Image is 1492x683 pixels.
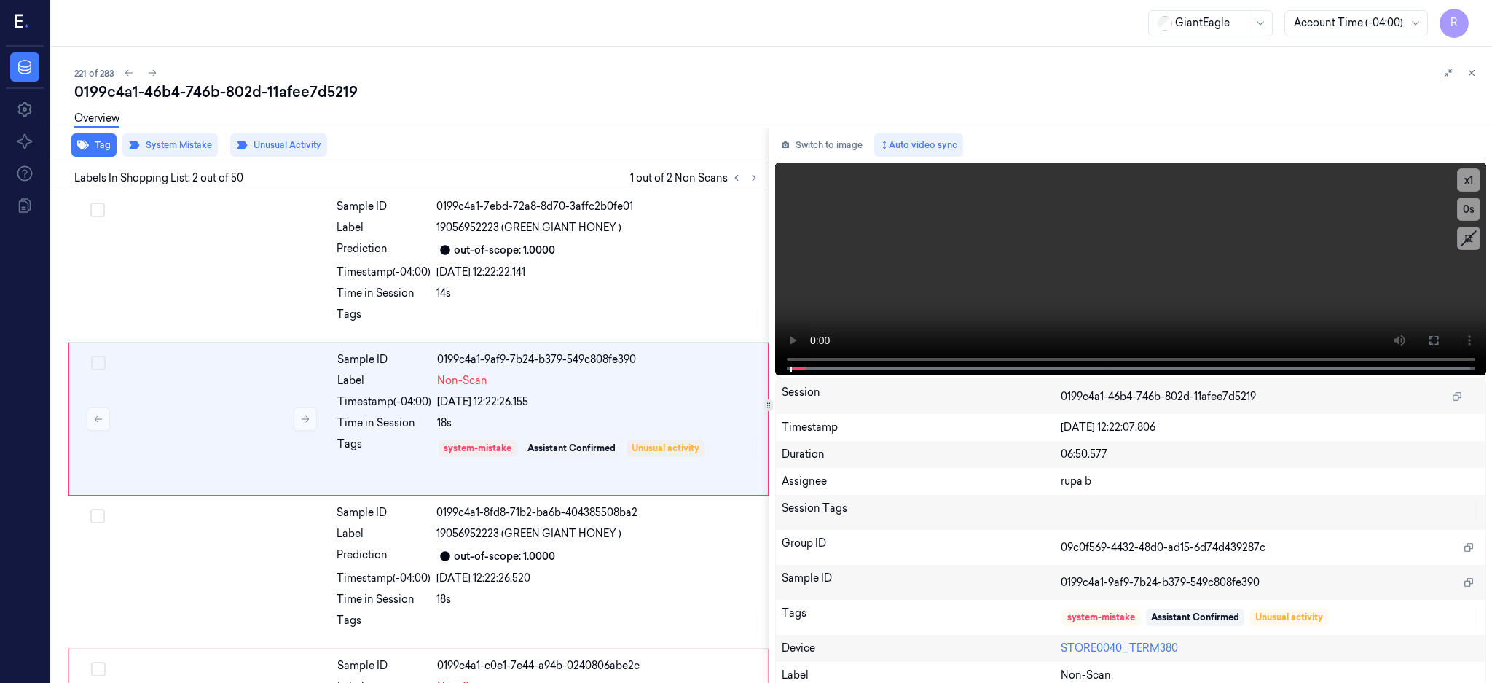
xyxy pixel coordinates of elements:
span: 09c0f569-4432-48d0-ad15-6d74d439287c [1061,540,1265,555]
span: 0199c4a1-46b4-746b-802d-11afee7d5219 [1061,389,1256,405]
div: Session [782,385,1061,408]
div: Timestamp (-04:00) [337,265,431,280]
div: Sample ID [337,505,431,520]
div: Time in Session [337,592,431,607]
span: 19056952223 (GREEN GIANT HONEY ) [436,526,621,542]
button: R [1440,9,1469,38]
span: 221 of 283 [74,67,114,79]
div: Device [782,641,1061,656]
div: Tags [337,307,431,330]
div: system-mistake [444,442,511,455]
div: Duration [782,447,1061,462]
div: Time in Session [337,286,431,301]
div: [DATE] 12:22:26.155 [437,394,759,410]
button: Select row [90,203,105,217]
button: x1 [1457,168,1480,192]
div: Label [337,220,431,235]
button: Tag [71,133,117,157]
div: Sample ID [782,571,1061,594]
div: system-mistake [1067,611,1135,624]
div: Unusual activity [1255,611,1323,624]
div: Assistant Confirmed [527,442,616,455]
span: 19056952223 (GREEN GIANT HONEY ) [436,220,621,235]
span: Labels In Shopping List: 2 out of 50 [74,171,243,186]
span: 1 out of 2 Non Scans [630,169,763,187]
div: 0199c4a1-46b4-746b-802d-11afee7d5219 [74,82,1480,102]
div: [DATE] 12:22:26.520 [436,571,760,586]
div: Prediction [337,547,431,565]
div: Tags [337,437,431,460]
button: Select row [91,662,106,676]
button: 0s [1457,198,1480,221]
button: Select row [91,356,106,370]
div: 0199c4a1-c0e1-7e44-a94b-0240806abe2c [437,658,759,674]
div: [DATE] 12:22:22.141 [436,265,760,280]
div: Group ID [782,536,1061,559]
div: 18s [436,592,760,607]
div: 0199c4a1-7ebd-72a8-8d70-3affc2b0fe01 [436,199,760,214]
div: Label [337,526,431,542]
button: Auto video sync [874,133,963,157]
div: Unusual activity [632,442,699,455]
span: 0199c4a1-9af9-7b24-b379-549c808fe390 [1061,575,1260,590]
div: Tags [337,613,431,636]
div: Timestamp (-04:00) [337,571,431,586]
span: Non-Scan [437,373,487,389]
div: Tags [782,606,1061,629]
div: Sample ID [337,658,431,674]
div: 0199c4a1-9af9-7b24-b379-549c808fe390 [437,352,759,367]
div: Session Tags [782,501,1061,524]
div: out-of-scope: 1.0000 [454,549,555,564]
div: Assignee [782,474,1061,489]
div: Timestamp [782,420,1061,435]
div: 0199c4a1-8fd8-71b2-ba6b-404385508ba2 [436,505,760,520]
div: out-of-scope: 1.0000 [454,243,555,258]
div: Timestamp (-04:00) [337,394,431,410]
span: Non-Scan [1061,668,1111,683]
div: 14s [436,286,760,301]
div: STORE0040_TERM380 [1061,641,1480,656]
div: [DATE] 12:22:07.806 [1061,420,1480,435]
button: System Mistake [122,133,218,157]
div: Sample ID [337,352,431,367]
div: 18s [437,415,759,431]
a: Overview [74,111,119,128]
div: Time in Session [337,415,431,431]
div: 06:50.577 [1061,447,1480,462]
div: Label [337,373,431,389]
div: rupa b [1061,474,1480,489]
div: Label [782,668,1061,683]
button: Switch to image [775,133,868,157]
button: Select row [90,509,105,523]
div: Assistant Confirmed [1151,611,1239,624]
button: Unusual Activity [230,133,327,157]
div: Prediction [337,241,431,259]
div: Sample ID [337,199,431,214]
